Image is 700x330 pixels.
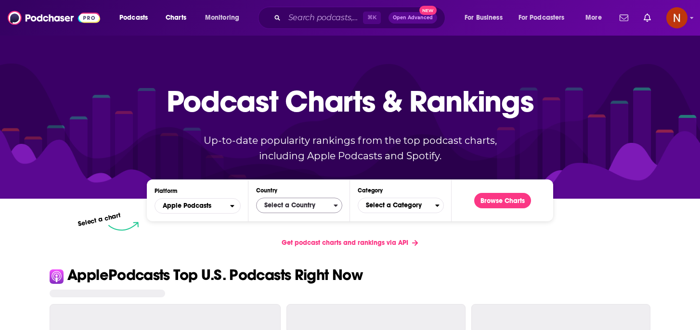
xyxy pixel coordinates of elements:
button: Browse Charts [474,193,531,208]
a: Show notifications dropdown [616,10,632,26]
p: Podcast Charts & Rankings [167,70,534,132]
span: Get podcast charts and rankings via API [282,239,408,247]
span: ⌘ K [363,12,381,24]
img: Apple Icon [50,269,64,283]
span: More [585,11,602,25]
span: For Business [465,11,503,25]
img: Podchaser - Follow, Share and Rate Podcasts [8,9,100,27]
button: Show profile menu [666,7,687,28]
span: Logged in as AdelNBM [666,7,687,28]
button: open menu [155,198,241,214]
a: Show notifications dropdown [640,10,655,26]
button: Open AdvancedNew [389,12,437,24]
button: open menu [579,10,614,25]
span: Charts [166,11,186,25]
div: Search podcasts, credits, & more... [267,7,454,29]
span: Select a Category [358,197,435,214]
p: Select a chart [77,211,121,228]
button: open menu [512,10,579,25]
button: Countries [256,198,342,213]
img: User Profile [666,7,687,28]
p: Apple Podcasts Top U.S. Podcasts Right Now [67,267,363,283]
span: Apple Podcasts [155,198,230,214]
span: Podcasts [119,11,148,25]
button: open menu [458,10,515,25]
span: Select a Country [257,197,334,214]
span: For Podcasters [519,11,565,25]
p: Up-to-date popularity rankings from the top podcast charts, including Apple Podcasts and Spotify. [184,133,516,164]
span: New [419,6,437,15]
input: Search podcasts, credits, & more... [285,10,363,25]
button: Categories [358,198,444,213]
img: select arrow [108,222,139,231]
button: open menu [198,10,252,25]
button: open menu [113,10,160,25]
span: Open Advanced [393,15,433,20]
a: Get podcast charts and rankings via API [274,231,426,254]
a: Charts [159,10,192,25]
span: Monitoring [205,11,239,25]
h2: Platforms [155,198,241,214]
